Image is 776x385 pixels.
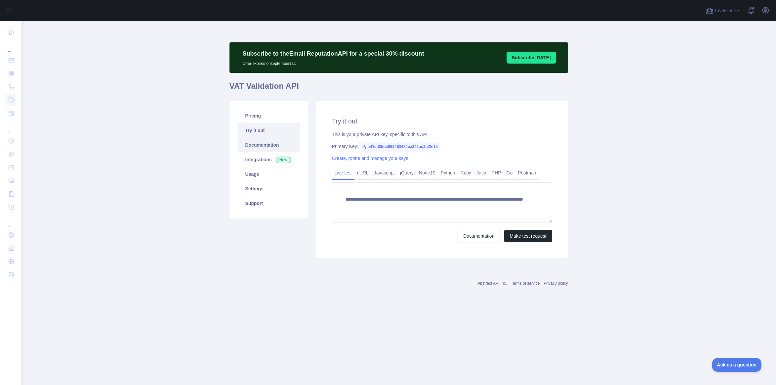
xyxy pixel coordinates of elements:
[416,168,438,178] a: NodeJS
[504,230,552,242] button: Make test request
[243,49,424,58] p: Subscribe to the Email Reputation API for a special 30 % discount
[5,120,16,134] div: ...
[712,358,763,372] iframe: Toggle Customer Support
[243,58,424,66] p: Offer expires on september 1st.
[715,7,740,15] span: Invite users
[504,168,515,178] a: Go
[5,40,16,53] div: ...
[477,281,507,286] a: Abstract API Inc.
[489,168,504,178] a: PHP
[276,157,291,163] span: New
[332,156,408,161] a: Create, rotate and manage your keys
[515,168,539,178] a: Postman
[5,215,16,228] div: ...
[458,230,500,242] a: Documentation
[704,5,742,16] button: Invite users
[237,152,300,167] a: Integrations New
[397,168,416,178] a: jQuery
[237,123,300,138] a: Try it out
[237,167,300,181] a: Usage
[332,117,552,126] h2: Try it out
[237,196,300,211] a: Support
[229,81,568,97] h1: VAT Validation API
[474,168,489,178] a: Java
[332,143,552,150] div: Primary Key:
[438,168,458,178] a: Python
[332,168,354,178] a: Live test
[354,168,371,178] a: cURL
[511,281,540,286] a: Terms of service
[332,131,552,138] div: This is your private API key, specific to this API.
[237,181,300,196] a: Settings
[507,52,556,64] button: Subscribe [DATE]
[237,138,300,152] a: Documentation
[237,109,300,123] a: Pricing
[358,142,440,152] span: a41ed35de863463484ea341ac3af2e15
[458,168,474,178] a: Ruby
[544,281,568,286] a: Privacy policy
[371,168,397,178] a: Javascript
